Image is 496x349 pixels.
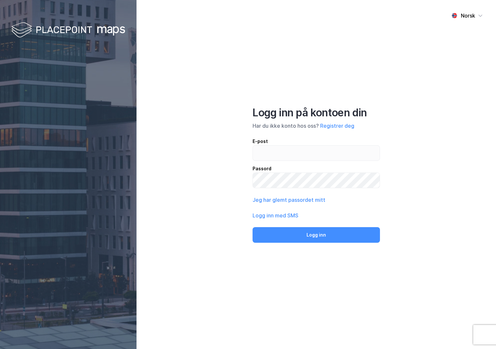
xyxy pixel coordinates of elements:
div: Passord [253,165,380,173]
div: E-post [253,137,380,145]
button: Logg inn med SMS [253,212,298,219]
button: Registrer deg [320,122,354,130]
button: Jeg har glemt passordet mitt [253,196,325,204]
div: Har du ikke konto hos oss? [253,122,380,130]
div: Logg inn på kontoen din [253,106,380,119]
button: Logg inn [253,227,380,243]
div: Norsk [461,12,475,19]
img: logo-white.f07954bde2210d2a523dddb988cd2aa7.svg [11,21,125,40]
